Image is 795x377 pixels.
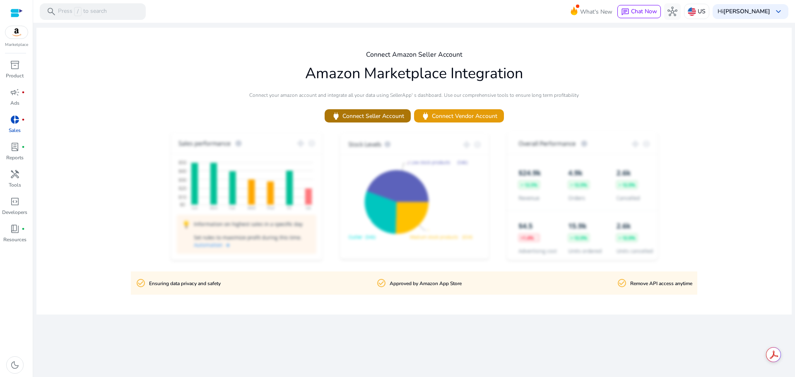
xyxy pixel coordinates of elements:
[3,236,26,243] p: Resources
[10,115,20,125] span: donut_small
[421,111,430,121] span: power
[249,91,579,99] p: Connect your amazon account and integrate all your data using SellerApp' s dashboard. Use our com...
[5,26,28,38] img: amazon.svg
[630,280,692,288] p: Remove API access anytime
[580,5,612,19] span: What's New
[664,3,681,20] button: hub
[621,8,629,16] span: chat
[421,111,497,121] span: Connect Vendor Account
[46,7,56,17] span: search
[631,7,657,15] span: Chat Now
[22,91,25,94] span: fiber_manual_record
[10,360,20,370] span: dark_mode
[723,7,770,15] b: [PERSON_NAME]
[9,127,21,134] p: Sales
[331,111,404,121] span: Connect Seller Account
[390,280,462,288] p: Approved by Amazon App Store
[22,227,25,231] span: fiber_manual_record
[331,111,341,121] span: power
[6,154,24,161] p: Reports
[6,72,24,79] p: Product
[773,7,783,17] span: keyboard_arrow_down
[617,5,661,18] button: chatChat Now
[688,7,696,16] img: us.svg
[9,181,21,189] p: Tools
[617,278,627,288] mat-icon: check_circle_outline
[698,4,706,19] p: US
[136,278,146,288] mat-icon: check_circle_outline
[22,118,25,121] span: fiber_manual_record
[667,7,677,17] span: hub
[74,7,82,16] span: /
[718,9,770,14] p: Hi
[376,278,386,288] mat-icon: check_circle_outline
[414,109,504,122] button: powerConnect Vendor Account
[10,60,20,70] span: inventory_2
[10,224,20,234] span: book_4
[366,51,463,59] h4: Connect Amazon Seller Account
[22,145,25,149] span: fiber_manual_record
[10,142,20,152] span: lab_profile
[10,169,20,179] span: handyman
[325,109,411,122] button: powerConnect Seller Account
[10,87,20,97] span: campaign
[2,209,27,216] p: Developers
[5,42,28,48] p: Marketplace
[58,7,107,16] p: Press to search
[149,280,221,288] p: Ensuring data privacy and safety
[10,197,20,207] span: code_blocks
[10,99,19,107] p: Ads
[305,65,523,82] h1: Amazon Marketplace Integration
